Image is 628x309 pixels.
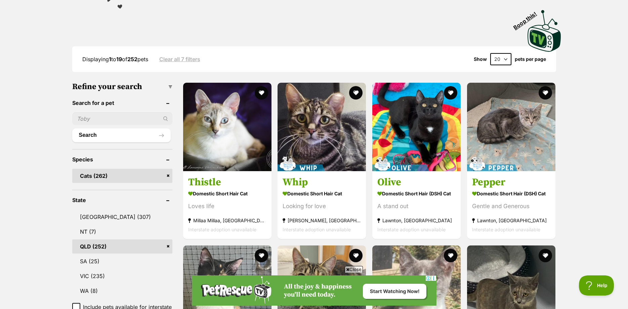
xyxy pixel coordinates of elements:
[515,56,546,62] label: pets per page
[349,249,363,262] button: favourite
[72,284,172,298] a: WA (8)
[283,227,351,232] span: Interstate adoption unavailable
[278,83,366,171] img: Whip - Domestic Short Hair Cat
[116,56,122,63] strong: 19
[72,239,172,254] a: QLD (252)
[444,86,457,100] button: favourite
[472,227,540,232] span: Interstate adoption unavailable
[528,4,561,53] a: Boop this!
[472,189,550,198] strong: Domestic Short Hair (DSH) Cat
[467,83,555,171] img: Pepper - Domestic Short Hair (DSH) Cat
[579,275,615,296] iframe: Help Scout Beacon - Open
[283,189,361,198] strong: Domestic Short Hair Cat
[72,112,172,125] input: Toby
[444,249,457,262] button: favourite
[283,202,361,211] div: Looking for love
[472,176,550,189] h3: Pepper
[72,254,172,268] a: SA (25)
[377,189,456,198] strong: Domestic Short Hair (DSH) Cat
[539,249,552,262] button: favourite
[474,56,487,62] span: Show
[377,216,456,225] strong: Lawnton, [GEOGRAPHIC_DATA]
[528,10,561,52] img: PetRescue TV logo
[183,83,271,171] img: Thistle - Domestic Short Hair Cat
[188,176,266,189] h3: Thistle
[377,202,456,211] div: A stand out
[283,176,361,189] h3: Whip
[72,210,172,224] a: [GEOGRAPHIC_DATA] (307)
[188,189,266,198] strong: Domestic Short Hair Cat
[278,171,366,239] a: Whip Domestic Short Hair Cat Looking for love [PERSON_NAME], [GEOGRAPHIC_DATA] Interstate adoptio...
[188,227,256,232] span: Interstate adoption unavailable
[345,266,363,273] span: Close
[183,171,271,239] a: Thistle Domestic Short Hair Cat Loves life Millaa Millaa, [GEOGRAPHIC_DATA] Interstate adoption u...
[127,56,137,63] strong: 252
[72,225,172,239] a: NT (7)
[539,86,552,100] button: favourite
[72,169,172,183] a: Cats (262)
[254,86,268,100] button: favourite
[472,202,550,211] div: Gentle and Generous
[72,156,172,162] header: Species
[372,171,461,239] a: Olive Domestic Short Hair (DSH) Cat A stand out Lawnton, [GEOGRAPHIC_DATA] Interstate adoption un...
[72,197,172,203] header: State
[72,269,172,283] a: VIC (235)
[188,202,266,211] div: Loves life
[467,171,555,239] a: Pepper Domestic Short Hair (DSH) Cat Gentle and Generous Lawnton, [GEOGRAPHIC_DATA] Interstate ad...
[372,83,461,171] img: Olive - Domestic Short Hair (DSH) Cat
[512,6,543,31] span: Boop this!
[72,82,172,91] h3: Refine your search
[377,176,456,189] h3: Olive
[283,216,361,225] strong: [PERSON_NAME], [GEOGRAPHIC_DATA]
[188,216,266,225] strong: Millaa Millaa, [GEOGRAPHIC_DATA]
[472,216,550,225] strong: Lawnton, [GEOGRAPHIC_DATA]
[82,56,148,63] span: Displaying to of pets
[377,227,446,232] span: Interstate adoption unavailable
[72,100,172,106] header: Search for a pet
[254,249,268,262] button: favourite
[349,86,363,100] button: favourite
[72,128,171,142] button: Search
[192,275,436,306] iframe: Advertisement
[109,56,111,63] strong: 1
[159,56,200,62] a: Clear all 7 filters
